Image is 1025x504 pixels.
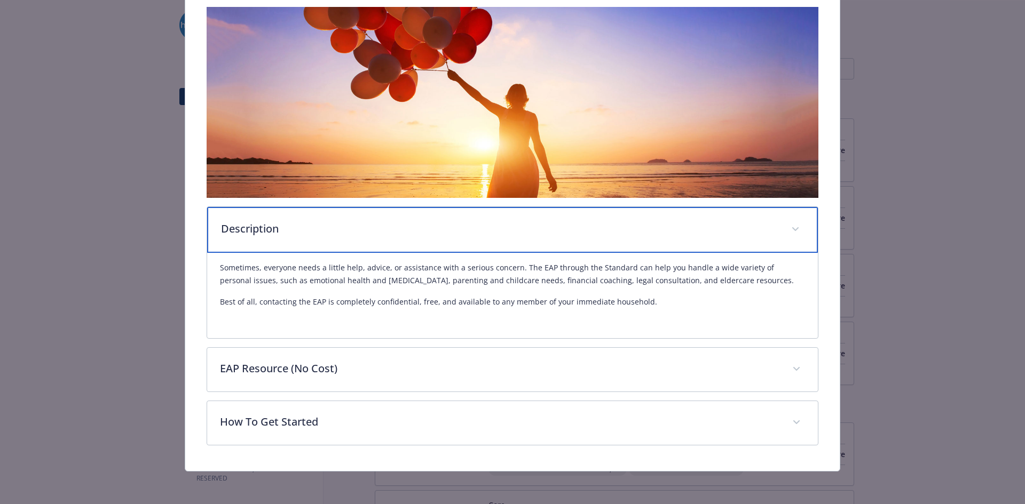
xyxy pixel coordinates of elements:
div: Description [207,253,818,338]
p: EAP Resource (No Cost) [220,361,780,377]
p: Sometimes, everyone needs a little help, advice, or assistance with a serious concern. The EAP th... [220,261,806,287]
div: How To Get Started [207,401,818,445]
p: Best of all, contacting the EAP is completely confidential, free, and available to any member of ... [220,295,806,308]
p: Description [221,221,779,237]
div: EAP Resource (No Cost) [207,348,818,391]
img: banner [207,7,819,198]
p: How To Get Started [220,414,780,430]
div: Description [207,207,818,253]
